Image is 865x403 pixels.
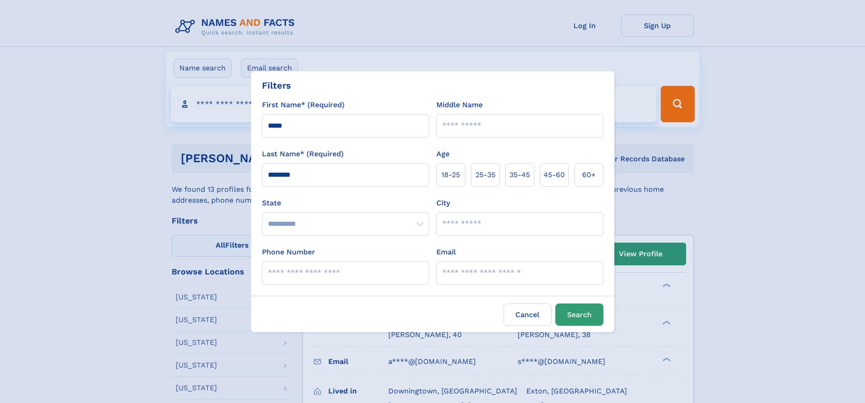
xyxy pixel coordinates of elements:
[475,169,495,180] span: 25‑35
[441,169,460,180] span: 18‑25
[262,79,291,92] div: Filters
[262,100,345,110] label: First Name* (Required)
[555,303,603,326] button: Search
[262,247,315,258] label: Phone Number
[504,303,552,326] label: Cancel
[436,100,483,110] label: Middle Name
[582,169,596,180] span: 60+
[436,149,450,159] label: Age
[436,247,456,258] label: Email
[509,169,530,180] span: 35‑45
[436,198,450,209] label: City
[544,169,565,180] span: 45‑60
[262,149,344,159] label: Last Name* (Required)
[262,198,429,209] label: State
